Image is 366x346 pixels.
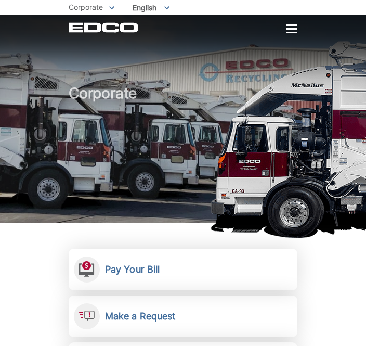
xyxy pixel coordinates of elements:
h1: Corporate [69,85,297,225]
a: Pay Your Bill [69,249,297,290]
h2: Pay Your Bill [105,264,160,275]
a: EDCD logo. Return to the homepage. [69,22,138,33]
h2: Make a Request [105,311,176,322]
a: Make a Request [69,296,297,337]
span: Corporate [69,3,103,11]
